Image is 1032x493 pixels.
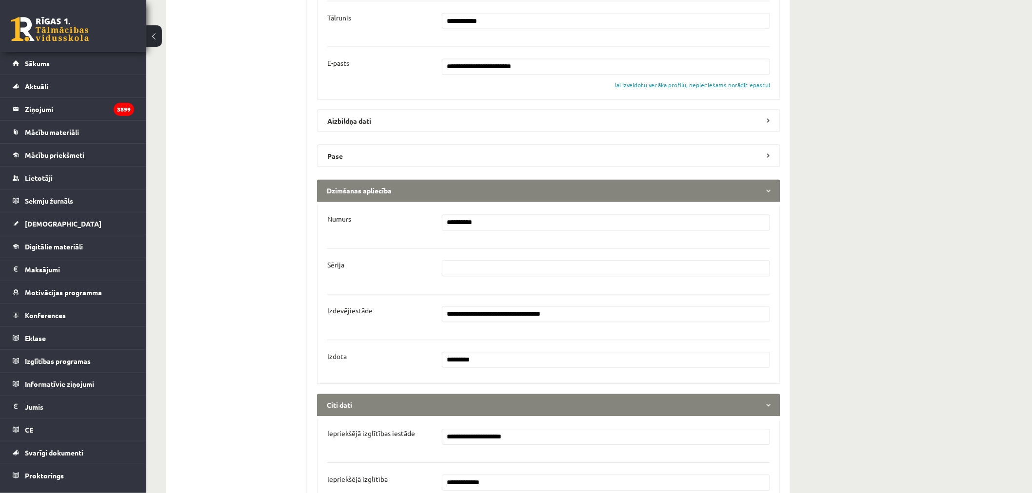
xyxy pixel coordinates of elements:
[13,235,134,258] a: Digitālie materiāli
[327,215,351,224] p: Numurs
[327,59,349,68] p: E-pasts
[25,448,83,457] span: Svarīgi dokumenti
[25,151,84,159] span: Mācību priekšmeti
[25,128,79,136] span: Mācību materiāli
[25,242,83,251] span: Digitālie materiāli
[327,352,347,361] p: Izdota
[13,418,134,441] a: CE
[25,59,50,68] span: Sākums
[25,196,73,205] span: Sekmju žurnāls
[13,98,134,120] a: Ziņojumi3899
[25,334,46,342] span: Eklase
[13,373,134,395] a: Informatīvie ziņojumi
[25,173,53,182] span: Lietotāji
[13,144,134,166] a: Mācību priekšmeti
[13,121,134,143] a: Mācību materiāli
[25,98,134,120] legend: Ziņojumi
[13,464,134,487] a: Proktorings
[13,258,134,281] a: Maksājumi
[11,17,89,41] a: Rīgas 1. Tālmācības vidusskola
[25,288,102,297] span: Motivācijas programma
[317,394,780,417] legend: Citi dati
[13,441,134,464] a: Svarīgi dokumenti
[13,167,134,189] a: Lietotāji
[25,402,43,411] span: Jumis
[615,81,770,90] div: lai izveidotu vecāka profilu, nepieciešams norādīt epastu!
[25,258,134,281] legend: Maksājumi
[25,425,33,434] span: CE
[25,219,101,228] span: [DEMOGRAPHIC_DATA]
[25,471,64,480] span: Proktorings
[327,429,415,438] p: Iepriekšējā izglītības iestāde
[25,357,91,365] span: Izglītības programas
[13,281,134,303] a: Motivācijas programma
[13,304,134,326] a: Konferences
[327,306,373,315] p: Izdevējiestāde
[13,75,134,97] a: Aktuāli
[317,145,780,167] legend: Pase
[25,379,94,388] span: Informatīvie ziņojumi
[13,212,134,235] a: [DEMOGRAPHIC_DATA]
[317,180,780,202] legend: Dzimšanas apliecība
[114,103,134,116] i: 3899
[327,475,388,484] p: Iepriekšējā izglītība
[327,261,344,269] p: Sērija
[327,13,351,22] p: Tālrunis
[25,82,48,91] span: Aktuāli
[317,110,780,132] legend: Aizbildņa dati
[13,396,134,418] a: Jumis
[25,311,66,320] span: Konferences
[13,350,134,372] a: Izglītības programas
[13,190,134,212] a: Sekmju žurnāls
[13,327,134,349] a: Eklase
[13,52,134,75] a: Sākums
